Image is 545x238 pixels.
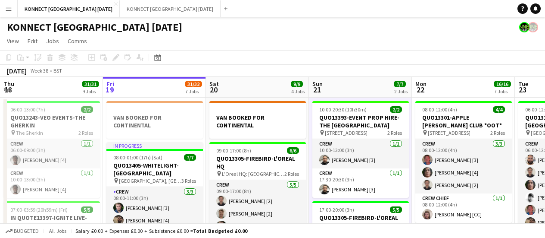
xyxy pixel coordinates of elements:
[312,139,409,168] app-card-role: Crew1/110:00-13:00 (3h)[PERSON_NAME] [3]
[120,0,221,17] button: KONNECT [GEOGRAPHIC_DATA] [DATE]
[312,214,409,229] h3: QUO13305-FIREBIRD-L'OREAL HQ
[390,206,402,213] span: 5/5
[46,37,59,45] span: Jobs
[10,206,68,213] span: 07:00-03:59 (20h59m) (Fri)
[325,130,367,136] span: [STREET_ADDRESS]
[517,85,528,95] span: 23
[106,162,203,177] h3: QUO13405-WHITELIGHT-[GEOGRAPHIC_DATA]
[53,67,62,74] div: BST
[106,142,203,149] div: In progress
[312,80,323,88] span: Sun
[81,206,93,213] span: 5/5
[106,114,203,129] h3: VAN BOOKED FOR CONTINENTAL
[184,154,196,161] span: 7/7
[82,88,99,95] div: 9 Jobs
[78,130,93,136] span: 2 Roles
[119,178,181,184] span: [GEOGRAPHIC_DATA], [GEOGRAPHIC_DATA], [GEOGRAPHIC_DATA], [GEOGRAPHIC_DATA]
[7,37,19,45] span: View
[291,88,305,95] div: 4 Jobs
[193,228,247,234] span: Total Budgeted £0.00
[319,206,354,213] span: 17:00-20:00 (3h)
[81,106,93,113] span: 2/2
[222,171,284,177] span: L’Oreal HQ: [GEOGRAPHIC_DATA], [STREET_ADDRESS]
[414,85,427,95] span: 22
[287,147,299,154] span: 6/6
[387,130,402,136] span: 2 Roles
[415,114,512,129] h3: QUO13301-APPLE [PERSON_NAME] CLUB *OOT*
[415,80,427,88] span: Mon
[291,81,303,87] span: 9/9
[7,67,27,75] div: [DATE]
[43,35,62,47] a: Jobs
[18,0,120,17] button: KONNECT [GEOGRAPHIC_DATA] [DATE]
[490,130,505,136] span: 2 Roles
[64,35,90,47] a: Comms
[390,106,402,113] span: 2/2
[106,80,114,88] span: Fri
[16,130,43,136] span: The Gherkin
[105,85,114,95] span: 19
[209,155,306,170] h3: QUO13305-FIREBIRD-L'OREAL HQ
[311,85,323,95] span: 21
[394,81,406,87] span: 7/7
[47,228,68,234] span: All jobs
[518,80,528,88] span: Tue
[82,81,99,87] span: 31/31
[494,88,511,95] div: 7 Jobs
[3,139,100,168] app-card-role: Crew1/106:00-09:00 (3h)[PERSON_NAME] [4]
[185,81,202,87] span: 31/32
[10,106,45,113] span: 06:00-13:00 (7h)
[68,37,87,45] span: Comms
[216,147,251,154] span: 09:00-17:00 (8h)
[422,106,457,113] span: 08:00-12:00 (4h)
[3,214,100,229] h3: IN QUOTE13397-IGNITE LIVE-CHESSINGTON WORLD OF ADVENTURES
[528,22,538,32] app-user-avatar: Konnect 24hr EMERGENCY NR*
[24,35,41,47] a: Edit
[519,22,529,32] app-user-avatar: Konnect 24hr EMERGENCY NR*
[3,101,100,198] app-job-card: 06:00-13:00 (7h)2/2QUO13243-VEO EVENTS-THE GHERKIN The Gherkin2 RolesCrew1/106:00-09:00 (3h)[PERS...
[2,85,14,95] span: 18
[493,106,505,113] span: 4/4
[394,88,408,95] div: 2 Jobs
[415,194,512,223] app-card-role: Crew Chief1/108:00-12:00 (4h)[PERSON_NAME] [CC]
[312,168,409,198] app-card-role: Crew1/117:30-20:30 (3h)[PERSON_NAME] [3]
[312,114,409,129] h3: QUO13393-EVENT PROP HIRE-THE [GEOGRAPHIC_DATA]
[428,130,470,136] span: [STREET_ADDRESS]
[7,21,182,34] h1: KONNECT [GEOGRAPHIC_DATA] [DATE]
[185,88,202,95] div: 7 Jobs
[3,35,22,47] a: View
[209,101,306,139] app-job-card: VAN BOOKED FOR CONTINENTAL
[28,67,50,74] span: Week 38
[208,85,219,95] span: 20
[284,171,299,177] span: 2 Roles
[312,101,409,198] app-job-card: 10:00-20:30 (10h30m)2/2QUO13393-EVENT PROP HIRE-THE [GEOGRAPHIC_DATA] [STREET_ADDRESS]2 RolesCrew...
[209,114,306,129] h3: VAN BOOKED FOR CONTINENTAL
[75,228,247,234] div: Salary £0.00 + Expenses £0.00 + Subsistence £0.00 =
[494,81,511,87] span: 16/16
[3,114,100,129] h3: QUO13243-VEO EVENTS-THE GHERKIN
[3,80,14,88] span: Thu
[209,80,219,88] span: Sat
[106,101,203,139] app-job-card: VAN BOOKED FOR CONTINENTAL
[415,139,512,194] app-card-role: Crew3/308:00-12:00 (4h)[PERSON_NAME] [3][PERSON_NAME] [4][PERSON_NAME] [2]
[3,168,100,198] app-card-role: Crew1/110:00-13:00 (3h)[PERSON_NAME] [4]
[319,106,367,113] span: 10:00-20:30 (10h30m)
[28,37,37,45] span: Edit
[415,101,512,223] app-job-card: 08:00-12:00 (4h)4/4QUO13301-APPLE [PERSON_NAME] CLUB *OOT* [STREET_ADDRESS]2 RolesCrew3/308:00-12...
[181,178,196,184] span: 3 Roles
[14,228,39,234] span: Budgeted
[113,154,162,161] span: 08:00-01:00 (17h) (Sat)
[4,226,40,236] button: Budgeted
